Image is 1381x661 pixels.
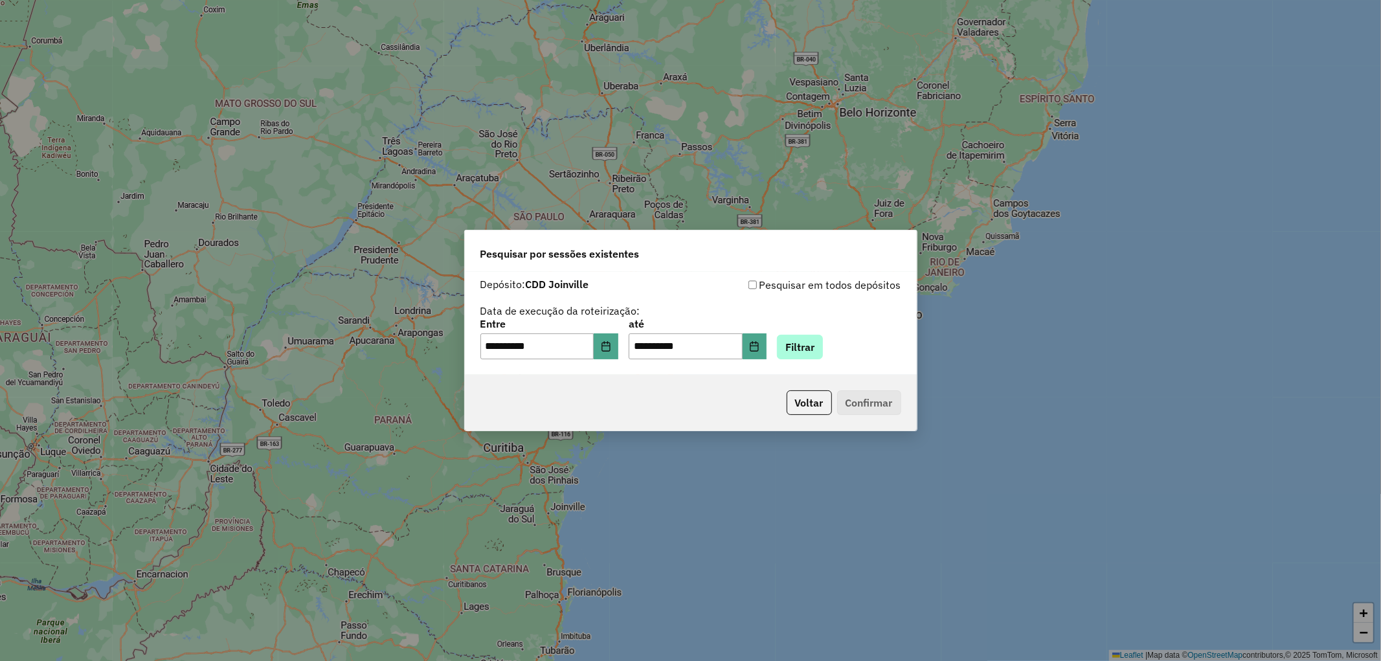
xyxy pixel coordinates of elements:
label: Depósito: [480,276,589,292]
button: Choose Date [594,333,618,359]
button: Filtrar [777,335,823,359]
strong: CDD Joinville [526,278,589,291]
label: Data de execução da roteirização: [480,303,640,319]
span: Pesquisar por sessões existentes [480,246,640,262]
label: Entre [480,316,618,331]
div: Pesquisar em todos depósitos [691,277,901,293]
label: até [629,316,767,331]
button: Voltar [787,390,832,415]
button: Choose Date [743,333,767,359]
